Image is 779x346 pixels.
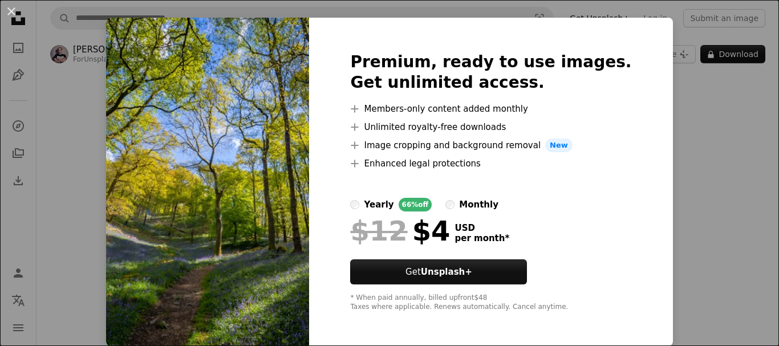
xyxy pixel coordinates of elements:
[350,259,527,284] button: GetUnsplash+
[364,198,393,211] div: yearly
[350,200,359,209] input: yearly66%off
[350,157,631,170] li: Enhanced legal protections
[350,139,631,152] li: Image cropping and background removal
[350,216,450,246] div: $4
[106,18,309,346] img: premium_photo-1675198764473-30434364c8b6
[445,200,455,209] input: monthly
[399,198,432,211] div: 66% off
[350,216,407,246] span: $12
[350,102,631,116] li: Members-only content added monthly
[455,223,509,233] span: USD
[455,233,509,243] span: per month *
[350,120,631,134] li: Unlimited royalty-free downloads
[545,139,573,152] span: New
[350,52,631,93] h2: Premium, ready to use images. Get unlimited access.
[350,294,631,312] div: * When paid annually, billed upfront $48 Taxes where applicable. Renews automatically. Cancel any...
[421,267,472,277] strong: Unsplash+
[459,198,498,211] div: monthly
